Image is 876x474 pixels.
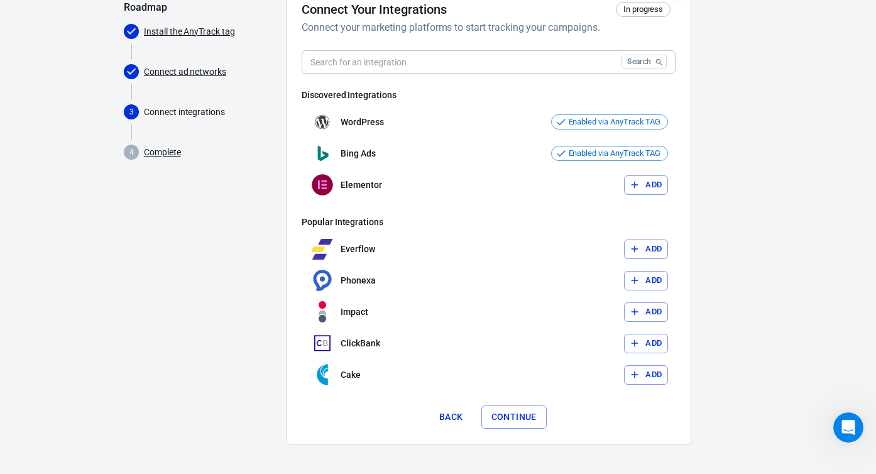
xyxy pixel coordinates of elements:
p: Bing Ads [341,147,376,160]
button: Search [621,55,667,69]
img: Phonexa [312,270,333,291]
input: Search for an integration [302,50,616,74]
a: Complete [144,146,181,159]
p: Phonexa [341,274,376,287]
button: Continue [481,405,547,429]
text: 4 [129,148,134,157]
div: This integration is automatically enabled via the AnyTrack TAG, no need to add it manually. [551,146,669,161]
img: Everflow [312,238,333,260]
button: Back [431,405,471,429]
span: Enabled via AnyTrack TAG [564,147,665,160]
img: Impact [312,301,333,322]
div: This integration is automatically enabled via the AnyTrack TAG, no need to add it manually. [551,114,669,130]
p: Impact [341,306,368,319]
p: Connect integrations [144,106,276,119]
img: Cake [312,364,333,385]
button: Add [624,365,668,385]
h6: Discovered Integrations [302,89,676,101]
p: Everflow [341,243,375,256]
p: Cake [341,368,361,382]
a: Connect ad networks [144,65,226,79]
p: Elementor [341,179,382,192]
text: 3 [129,107,134,116]
span: Enabled via AnyTrack TAG [564,116,665,128]
img: Elementor [312,174,333,196]
h6: Popular Integrations [302,216,676,228]
p: ClickBank [341,337,380,350]
img: ClickBank [312,333,333,354]
button: Add [624,240,668,259]
img: Bing Ads [312,143,333,164]
button: Add [624,175,668,195]
img: WordPress [312,111,333,133]
span: In progress [619,3,667,16]
h6: Connect your marketing platforms to start tracking your campaigns. [302,19,671,35]
a: Install the AnyTrack tag [144,25,235,38]
button: Add [624,334,668,353]
iframe: Intercom live chat [833,412,863,443]
h4: Connect Your Integrations [302,2,447,17]
p: WordPress [341,116,384,129]
h5: Roadmap [124,1,276,14]
button: Add [624,302,668,322]
button: Add [624,271,668,290]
